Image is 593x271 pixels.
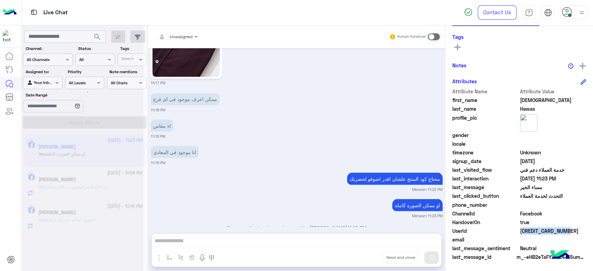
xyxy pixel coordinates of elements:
[347,172,443,185] p: 5/10/2025, 11:22 PM
[522,5,536,20] a: tab
[452,96,519,104] span: first_name
[520,140,586,147] span: null
[151,133,165,139] small: 11:18 PM
[452,149,519,156] span: timezone
[452,210,519,217] span: ChannelId
[452,140,519,147] span: locale
[548,243,572,268] img: hulul-logo.png
[452,88,519,95] span: Attribute Name
[520,166,586,173] span: خدمة العملاء دعم فني
[520,210,586,217] span: 0
[520,105,586,112] span: Hawas
[568,63,574,69] img: notes
[3,30,15,43] img: 713415422032625
[151,93,220,105] p: 5/10/2025, 11:18 PM
[520,201,586,209] span: null
[151,160,165,165] small: 11:18 PM
[397,34,426,40] small: Human Handover
[520,96,586,104] span: Muhammad
[452,227,519,235] span: UserId
[452,236,519,243] span: email
[151,146,199,158] p: 5/10/2025, 11:18 PM
[478,5,517,20] a: Contact Us
[452,78,477,84] h6: Attributes
[464,8,472,16] img: spinner
[520,245,586,252] span: 0
[520,88,586,95] span: Attribute Value
[520,158,586,165] span: 2024-12-23T18:25:01.716Z
[452,253,515,261] span: last_message_id
[452,175,519,182] span: last_interaction
[452,105,519,112] span: last_name
[452,201,519,209] span: phone_number
[520,236,586,243] span: null
[452,34,586,40] h6: Tags
[517,253,586,261] span: m_-eHB2eTaFYWEZ4JFSumSm-Qo87LHBhb9Fgq8YSWGxB2dR_VruMsnXeqFcnRNQ_fCDW5a5VfP8kWABIReynR3BA
[347,225,366,230] span: 11:29 PM
[520,184,586,191] span: مساء الخير
[382,252,419,263] button: Send and close
[151,119,173,132] p: 5/10/2025, 11:18 PM
[151,224,443,231] p: Conversation has been dropped by [PERSON_NAME]
[520,227,586,235] span: 6936438276410717
[579,63,586,69] img: add
[452,132,519,139] span: gender
[3,5,17,20] img: Logo
[520,175,586,182] span: 2025-10-05T20:23:05.1898141Z
[520,149,586,156] span: Unknown
[452,114,519,130] span: profile_pic
[544,9,552,17] img: tab
[151,80,165,86] small: 11:17 PM
[525,9,533,17] img: tab
[577,8,586,17] img: profile
[151,107,165,112] small: 11:18 PM
[452,192,519,200] span: last_clicked_button
[120,56,134,63] div: Select
[452,219,519,226] span: HandoverOn
[392,199,443,211] p: 5/10/2025, 11:23 PM
[520,192,586,200] span: التحدث لخدمة العملاء
[520,132,586,139] span: null
[520,114,537,132] img: picture
[412,213,443,218] small: Menaam 11:23 PM
[452,245,519,252] span: last_message_sentiment
[170,34,192,39] span: Unassigned
[452,62,467,68] h6: Notes
[43,8,68,17] p: Live Chat
[452,166,519,173] span: last_visited_flow
[76,86,89,98] div: loading...
[30,8,38,17] img: tab
[412,186,443,192] small: Menaam 11:22 PM
[452,158,519,165] span: signup_date
[452,184,519,191] span: last_message
[520,219,586,226] span: true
